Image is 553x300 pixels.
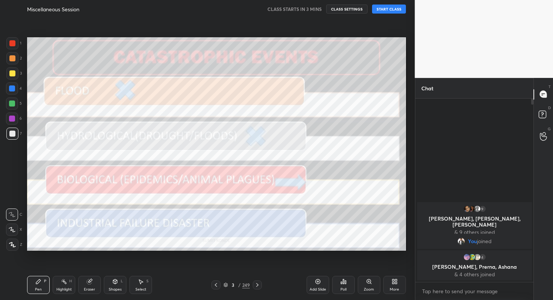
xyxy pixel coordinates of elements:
div: 2 [6,52,22,64]
img: d450ba1f98f642069316e9f56d0561c0.jpg [468,205,476,213]
div: 249 [242,282,250,288]
p: Chat [415,78,439,98]
img: default.png [473,205,481,213]
div: 5 [6,97,22,110]
img: fbb3c24a9d964a2d9832b95166ca1330.jpg [457,238,465,245]
img: ef2444909bad44879207ea986d93c111.jpg [468,253,476,261]
span: You [468,238,477,244]
div: 1 [6,37,21,49]
div: Poll [340,288,346,291]
div: Highlight [56,288,72,291]
button: START CLASS [372,5,406,14]
div: More [390,288,399,291]
div: grid [415,201,534,282]
div: 3 [6,67,22,79]
div: 6 [6,113,22,125]
div: Select [135,288,146,291]
div: Add Slide [310,288,326,291]
div: Eraser [84,288,95,291]
p: G [548,126,551,132]
div: Zoom [364,288,374,291]
div: 7 [6,128,22,140]
p: [PERSON_NAME], [PERSON_NAME], [PERSON_NAME] [422,216,527,228]
div: 4 [6,82,22,94]
div: Shapes [109,288,122,291]
div: H [69,279,72,283]
div: 3 [229,283,237,287]
div: C [6,209,22,221]
p: T [548,84,551,90]
div: / [239,283,241,287]
div: 9 [479,205,486,213]
p: [PERSON_NAME], Prerna, Ashana [422,264,527,270]
p: & 4 others joined [422,271,527,277]
button: CLASS SETTINGS [326,5,368,14]
p: & 9 others joined [422,229,527,235]
img: 9b40ed0ba5154351b0f0639d0745aefc.jpg [463,253,470,261]
img: 3 [463,205,470,213]
h5: CLASS STARTS IN 3 MINS [267,6,322,12]
div: X [6,224,22,236]
div: L [121,279,123,283]
p: D [548,105,551,111]
span: joined [477,238,492,244]
div: Pen [35,288,42,291]
h4: Miscellaneous Session [27,6,79,13]
div: P [44,279,46,283]
div: 4 [479,253,486,261]
img: c505b04db3d44a9ea43da2808c24d28d.jpg [473,253,481,261]
div: Z [6,239,22,251]
div: S [146,279,149,283]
